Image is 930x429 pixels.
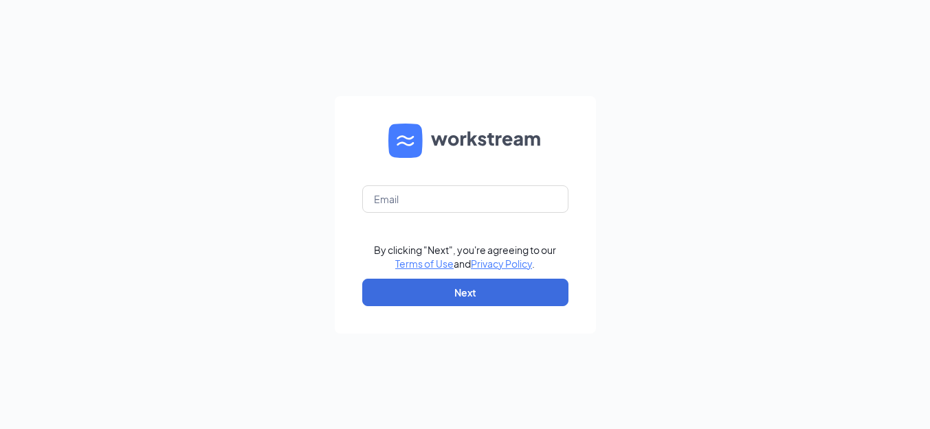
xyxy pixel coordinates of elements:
[471,257,532,270] a: Privacy Policy
[374,243,556,270] div: By clicking "Next", you're agreeing to our and .
[388,124,542,158] img: WS logo and Workstream text
[395,257,454,270] a: Terms of Use
[362,279,568,306] button: Next
[362,185,568,213] input: Email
